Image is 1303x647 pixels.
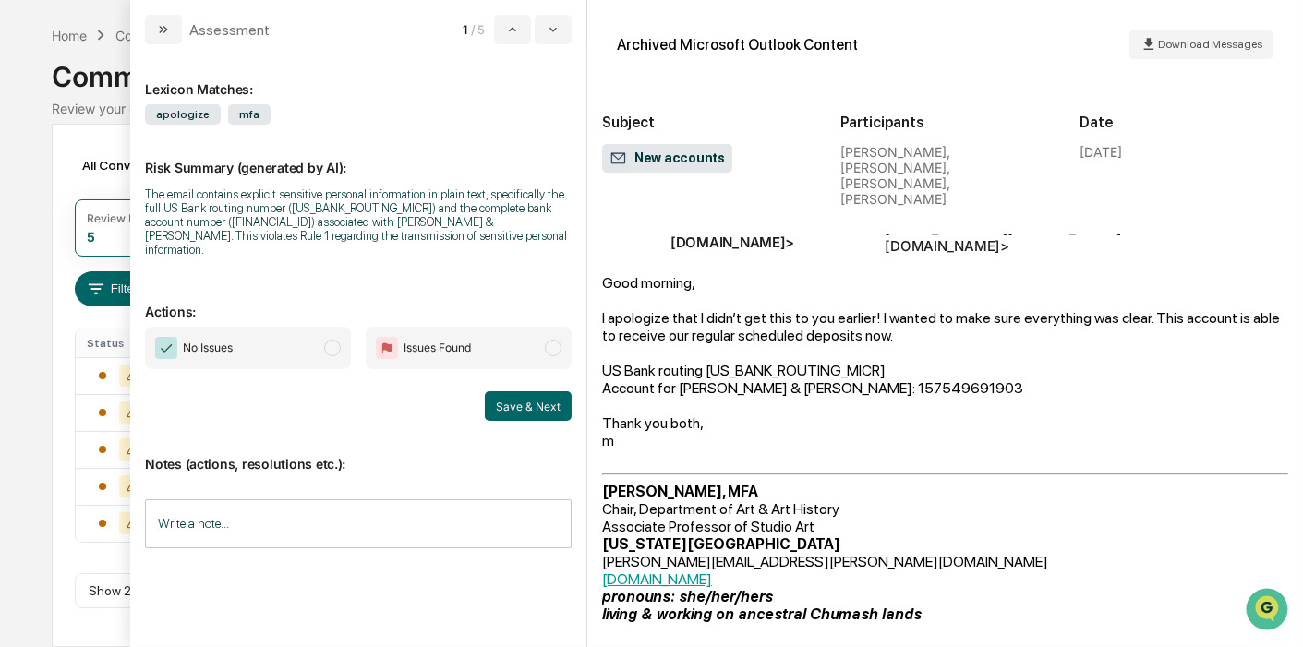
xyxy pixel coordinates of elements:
[127,369,236,402] a: 🗄️Attestations
[602,500,839,518] span: Chair, Department of Art & Art History
[602,570,712,588] a: [DOMAIN_NAME]
[602,553,1048,570] span: [PERSON_NAME][EMAIL_ADDRESS][PERSON_NAME][DOMAIN_NAME]
[376,337,398,359] img: Flag
[145,104,221,125] span: apologize
[163,300,201,315] span: [DATE]
[153,300,160,315] span: •
[76,329,167,357] th: Status
[153,250,160,265] span: •
[617,36,858,54] div: Archived Microsoft Outlook Content
[18,413,33,428] div: 🔎
[11,369,127,402] a: 🖐️Preclearance
[602,518,814,535] span: Associate Professor of Studio Art
[155,337,177,359] img: Checkmark
[1158,38,1262,51] span: Download Messages
[228,104,271,125] span: mfa
[189,21,270,39] div: Assessment
[134,378,149,393] div: 🗄️
[602,379,1288,397] div: Account for [PERSON_NAME] & [PERSON_NAME]: 157549691903
[471,22,490,37] span: / 5
[913,605,922,623] i: s
[52,45,1250,93] div: Communications Archive
[602,309,1288,344] div: I apologize that I didn’t get this to you earlier! I wanted to make sure everything was clear. Th...
[840,114,1049,131] h2: Participants
[163,250,201,265] span: [DATE]
[602,535,840,553] b: [US_STATE][GEOGRAPHIC_DATA]
[75,271,155,306] button: Filters
[840,144,1049,207] div: [PERSON_NAME], [PERSON_NAME], [PERSON_NAME], [PERSON_NAME]
[130,456,223,471] a: Powered byPylon
[152,377,229,395] span: Attestations
[57,250,150,265] span: [PERSON_NAME]
[83,140,303,159] div: Start new chat
[75,150,214,180] div: All Conversations
[183,339,233,357] span: No Issues
[18,378,33,393] div: 🖐️
[37,377,119,395] span: Preclearance
[602,362,1288,379] div: US Bank routing [US_BANK_ROUTING_MICR]
[485,391,572,421] button: Save & Next
[1080,114,1288,131] h2: Date
[52,28,87,43] div: Home
[602,588,773,605] i: pronouns: she/her/hers
[145,434,572,472] p: Notes (actions, resolutions etc.):
[145,187,572,257] div: The email contains explicit sensitive personal information in plain text, specifically the full U...
[1080,144,1122,160] div: [DATE]
[37,412,116,430] span: Data Lookup
[18,38,336,67] p: How can we help?
[52,101,1250,116] div: Review your communication records across channels
[1129,30,1273,59] button: Download Messages
[404,339,471,357] span: Issues Found
[463,22,467,37] span: 1
[145,138,572,175] p: Risk Summary (generated by AI):
[602,114,811,131] h2: Subject
[87,211,175,225] div: Review Required
[145,282,572,319] p: Actions:
[115,28,265,43] div: Communications Archive
[18,140,52,174] img: 1746055101610-c473b297-6a78-478c-a979-82029cc54cd1
[286,200,336,222] button: See all
[314,146,336,168] button: Start new chat
[145,59,572,97] div: Lexicon Matches:
[602,605,913,623] i: living & working on ancestral Chumash land
[11,404,124,437] a: 🔎Data Lookup
[39,140,72,174] img: 8933085812038_c878075ebb4cc5468115_72.jpg
[602,483,758,500] b: [PERSON_NAME], MFA
[18,204,124,219] div: Past conversations
[87,229,95,245] div: 5
[83,159,254,174] div: We're available if you need us!
[1244,586,1294,636] iframe: Open customer support
[18,282,48,312] img: Rachel Stanley
[184,457,223,471] span: Pylon
[609,150,725,168] span: New accounts
[18,233,48,262] img: Rachel Stanley
[602,414,1288,432] div: Thank you both,
[57,300,150,315] span: [PERSON_NAME]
